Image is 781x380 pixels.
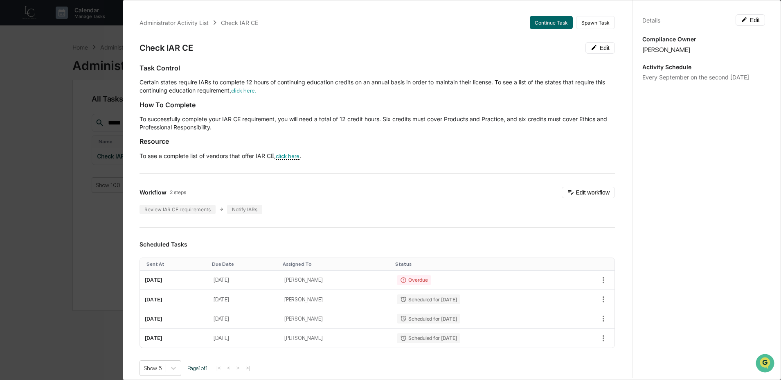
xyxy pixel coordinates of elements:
[5,115,55,130] a: 🔎Data Lookup
[283,261,389,267] div: Toggle SortBy
[279,309,392,328] td: [PERSON_NAME]
[279,290,392,309] td: [PERSON_NAME]
[140,137,615,146] h2: Resource
[146,261,205,267] div: Toggle SortBy
[243,364,253,371] button: >|
[81,139,99,145] span: Pylon
[530,16,573,29] button: Continue Task
[59,104,66,111] div: 🗄️
[140,329,209,348] td: [DATE]
[214,364,223,371] button: |<
[56,100,105,115] a: 🗄️Attestations
[212,261,276,267] div: Toggle SortBy
[234,364,242,371] button: >
[140,19,209,26] div: Administrator Activity List
[28,63,134,71] div: Start new chat
[28,71,104,77] div: We're available if you need us!
[276,153,299,160] a: click here
[16,119,52,127] span: Data Lookup
[140,115,615,131] p: To successfully complete your IAR CE requirement, you will need a total of 12 credit hours. Six c...
[231,87,256,94] a: click here.
[140,189,167,196] span: Workflow
[16,103,53,111] span: Preclearance
[58,138,99,145] a: Powered byPylon
[576,16,615,29] button: Spawn Task
[5,100,56,115] a: 🖐️Preclearance
[209,309,279,328] td: [DATE]
[8,17,149,30] p: How can we help?
[585,42,615,54] button: Edit
[209,271,279,290] td: [DATE]
[209,329,279,348] td: [DATE]
[227,205,262,214] div: Notify IARs
[140,63,615,72] h2: Task Control
[755,353,777,375] iframe: Open customer support
[140,290,209,309] td: [DATE]
[642,17,660,24] div: Details
[139,65,149,75] button: Start new chat
[140,241,615,248] h3: Scheduled Tasks
[642,74,765,81] div: Every September on the second [DATE]
[8,120,15,126] div: 🔎
[140,152,615,160] p: To see a complete list of vendors that offer IAR CE, .
[140,78,615,95] p: Certain states require IARs to complete 12 hours of continuing education credits on an annual bas...
[209,290,279,309] td: [DATE]
[397,333,460,343] div: Scheduled for [DATE]
[140,309,209,328] td: [DATE]
[397,275,431,285] div: Overdue
[279,329,392,348] td: [PERSON_NAME]
[562,187,615,198] button: Edit workflow
[642,63,765,70] p: Activity Schedule
[187,365,208,371] span: Page 1 of 1
[397,314,460,323] div: Scheduled for [DATE]
[279,271,392,290] td: [PERSON_NAME]
[170,189,186,195] span: 2 steps
[221,19,258,26] div: Check IAR CE
[642,36,765,43] p: Compliance Owner
[642,46,765,54] div: [PERSON_NAME]
[395,261,559,267] div: Toggle SortBy
[397,294,460,304] div: Scheduled for [DATE]
[225,364,233,371] button: <
[736,14,765,26] button: Edit
[140,205,216,214] div: Review IAR CE requirements
[140,43,193,53] div: Check IAR CE
[8,63,23,77] img: 1746055101610-c473b297-6a78-478c-a979-82029cc54cd1
[68,103,101,111] span: Attestations
[140,100,615,109] h2: How To Complete
[8,104,15,111] div: 🖐️
[140,271,209,290] td: [DATE]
